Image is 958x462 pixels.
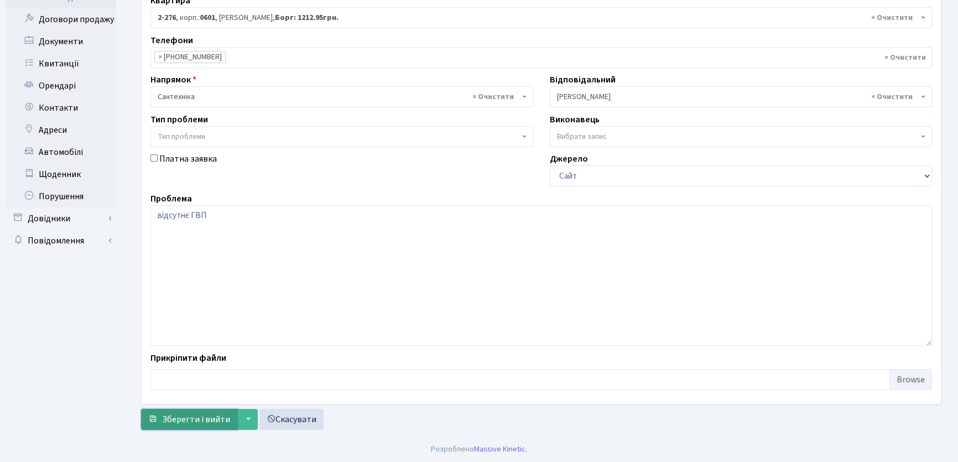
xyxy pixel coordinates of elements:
[275,12,339,23] b: Борг: 1212.95грн.
[6,185,116,207] a: Порушення
[150,73,196,86] label: Напрямок
[557,131,607,142] span: Вибрати запис
[6,8,116,30] a: Договори продажу
[162,413,230,425] span: Зберегти і вийти
[259,409,324,430] a: Скасувати
[6,141,116,163] a: Автомобілі
[158,131,205,142] span: Тип проблеми
[6,119,116,141] a: Адреси
[6,75,116,97] a: Орендарі
[550,73,616,86] label: Відповідальний
[871,91,913,102] span: Видалити всі елементи
[550,113,600,126] label: Виконавець
[158,12,918,23] span: <b>2-276</b>, корп.: <b>0601</b>, Цимбалій Вадим Володимирович, <b>Борг: 1212.95грн.</b>
[150,86,533,107] span: Сантехніка
[871,12,913,23] span: Видалити всі елементи
[150,113,208,126] label: Тип проблеми
[472,91,514,102] span: Видалити всі елементи
[200,12,215,23] b: 0601
[884,52,926,63] span: Видалити всі елементи
[158,91,519,102] span: Сантехніка
[150,34,193,47] label: Телефони
[150,7,932,28] span: <b>2-276</b>, корп.: <b>0601</b>, Цимбалій Вадим Володимирович, <b>Борг: 1212.95грн.</b>
[158,51,162,63] span: ×
[150,192,192,205] label: Проблема
[6,230,116,252] a: Повідомлення
[557,91,919,102] span: Тихонов М.М.
[6,53,116,75] a: Квитанції
[158,12,176,23] b: 2-276
[6,207,116,230] a: Довідники
[6,163,116,185] a: Щоденник
[150,351,226,365] label: Прикріпити файли
[550,86,933,107] span: Тихонов М.М.
[6,30,116,53] a: Документи
[6,97,116,119] a: Контакти
[159,152,217,165] label: Платна заявка
[474,443,525,455] a: Massive Kinetic
[141,409,237,430] button: Зберегти і вийти
[550,152,588,165] label: Джерело
[431,443,527,455] div: Розроблено .
[154,51,226,63] li: (097) 987-09-10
